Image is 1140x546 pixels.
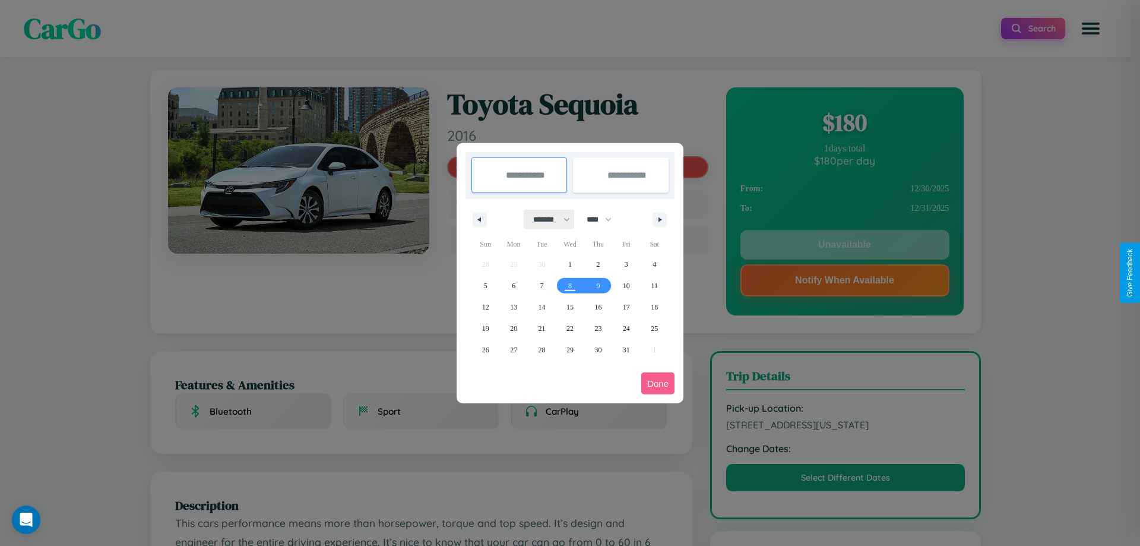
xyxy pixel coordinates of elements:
[482,296,489,318] span: 12
[499,339,527,361] button: 27
[556,235,584,254] span: Wed
[539,296,546,318] span: 14
[612,275,640,296] button: 10
[528,296,556,318] button: 14
[612,339,640,361] button: 31
[556,296,584,318] button: 15
[499,318,527,339] button: 20
[568,254,572,275] span: 1
[584,235,612,254] span: Thu
[651,318,658,339] span: 25
[471,275,499,296] button: 5
[641,296,669,318] button: 18
[471,318,499,339] button: 19
[471,296,499,318] button: 12
[566,318,574,339] span: 22
[482,339,489,361] span: 26
[528,339,556,361] button: 28
[499,275,527,296] button: 6
[482,318,489,339] span: 19
[594,296,601,318] span: 16
[528,318,556,339] button: 21
[641,373,674,394] button: Done
[528,235,556,254] span: Tue
[584,254,612,275] button: 2
[499,235,527,254] span: Mon
[512,275,515,296] span: 6
[471,339,499,361] button: 26
[566,339,574,361] span: 29
[623,275,630,296] span: 10
[12,506,40,534] div: Open Intercom Messenger
[471,235,499,254] span: Sun
[556,339,584,361] button: 29
[566,296,574,318] span: 15
[596,254,600,275] span: 2
[584,318,612,339] button: 23
[540,275,544,296] span: 7
[641,235,669,254] span: Sat
[612,235,640,254] span: Fri
[612,296,640,318] button: 17
[484,275,487,296] span: 5
[539,339,546,361] span: 28
[625,254,628,275] span: 3
[556,318,584,339] button: 22
[584,339,612,361] button: 30
[568,275,572,296] span: 8
[623,296,630,318] span: 17
[528,275,556,296] button: 7
[584,296,612,318] button: 16
[623,318,630,339] span: 24
[641,275,669,296] button: 11
[623,339,630,361] span: 31
[584,275,612,296] button: 9
[594,339,601,361] span: 30
[510,339,517,361] span: 27
[653,254,656,275] span: 4
[596,275,600,296] span: 9
[594,318,601,339] span: 23
[556,254,584,275] button: 1
[1126,249,1134,297] div: Give Feedback
[651,296,658,318] span: 18
[510,296,517,318] span: 13
[499,296,527,318] button: 13
[556,275,584,296] button: 8
[641,254,669,275] button: 4
[651,275,658,296] span: 11
[539,318,546,339] span: 21
[612,254,640,275] button: 3
[612,318,640,339] button: 24
[641,318,669,339] button: 25
[510,318,517,339] span: 20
